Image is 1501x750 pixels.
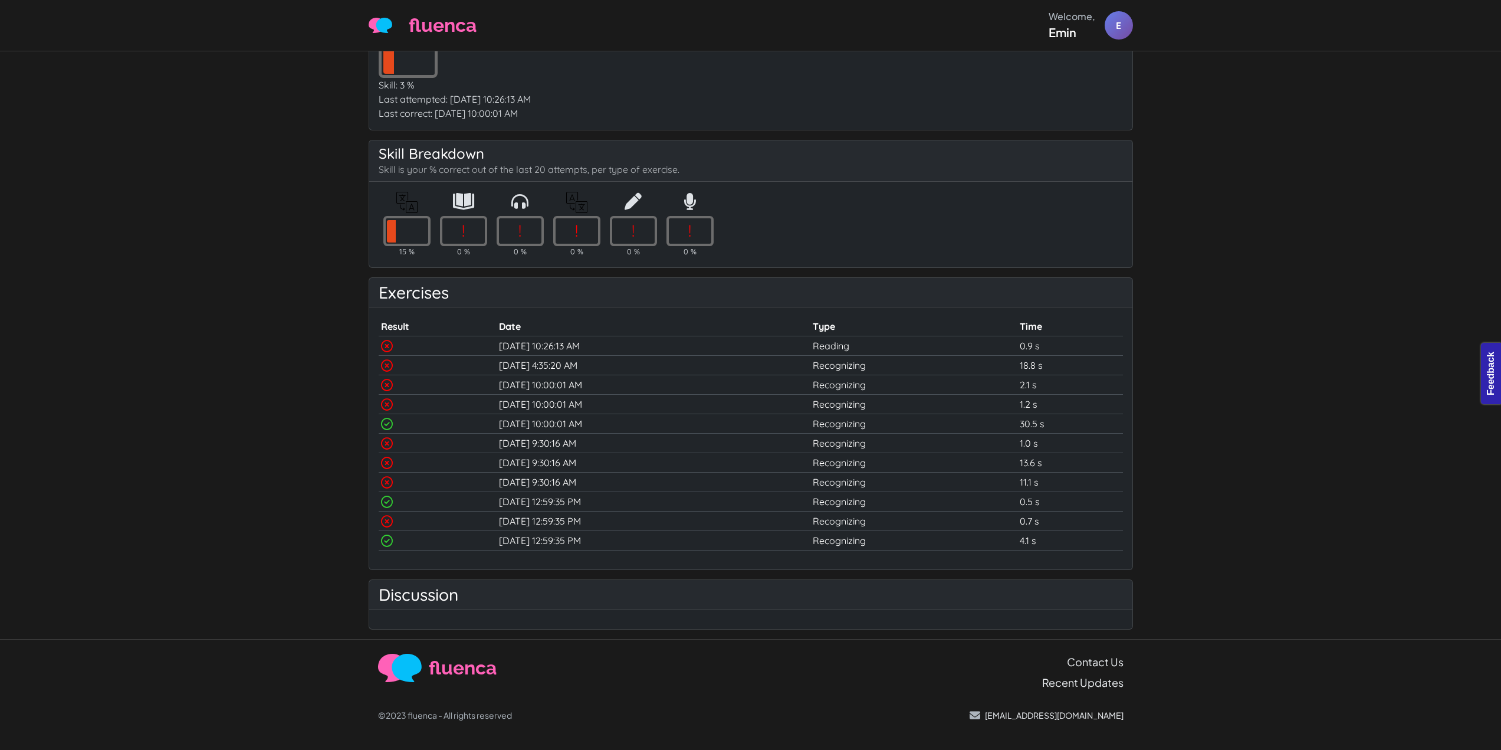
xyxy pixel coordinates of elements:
div: 0 % [610,216,657,246]
td: Recognizing [810,512,1017,531]
td: 1.2 s [1017,395,1123,414]
td: 11.1 s [1017,473,1123,492]
td: 0 % [605,246,662,257]
td: [DATE] 9:30:16 AM [497,434,811,453]
td: Recognizing [810,434,1017,453]
td: [DATE] 12:59:35 PM [497,512,811,531]
div: 0 % [666,216,714,246]
span: ! [442,218,485,243]
td: Recognizing [810,453,1017,473]
td: 0.7 s [1017,512,1123,531]
div: Last correct: [DATE] 10:00:01 AM [379,106,1123,120]
td: 2.1 s [1017,375,1123,395]
th: Type [810,317,1017,336]
span: fluenca [429,654,497,682]
td: [DATE] 9:30:16 AM [497,473,811,492]
th: Reading [435,191,492,216]
a: Recent Updates [1042,674,1124,690]
div: 0 % [553,216,600,246]
span: ! [612,218,655,243]
td: [DATE] 9:30:16 AM [497,453,811,473]
th: Listening [492,191,548,216]
td: 0 % [435,246,492,257]
td: 0 % [548,246,605,257]
th: Translating [548,191,605,216]
th: Time [1017,317,1123,336]
td: [DATE] 12:59:35 PM [497,531,811,551]
th: Speaking [662,191,718,216]
span: ! [556,218,598,243]
th: Writing [605,191,662,216]
td: Reading [810,336,1017,356]
p: ©2023 fluenca - All rights reserved [378,709,512,722]
td: Recognizing [810,473,1017,492]
p: [EMAIL_ADDRESS][DOMAIN_NAME] [985,709,1124,722]
div: Emin [1049,24,1095,41]
th: Result [379,317,497,336]
img: translation-inverted-icon.png [566,192,587,213]
td: Recognizing [810,375,1017,395]
td: 13.6 s [1017,453,1123,473]
div: 0 % [497,216,544,246]
div: 3 % [379,40,438,78]
h4: Skill Breakdown [379,145,1123,162]
button: Feedback [6,4,67,24]
div: Last attempted: [DATE] 10:26:13 AM [379,92,1123,106]
td: [DATE] 10:00:01 AM [497,414,811,434]
td: 0.5 s [1017,492,1123,512]
td: [DATE] 10:00:01 AM [497,395,811,414]
td: Recognizing [810,356,1017,375]
td: 15 % [379,246,435,257]
div: 0 % [440,216,487,246]
span: ! [499,218,541,243]
h3: Discussion [379,585,1123,605]
td: [DATE] 10:00:01 AM [497,375,811,395]
td: Recognizing [810,531,1017,551]
td: 0.9 s [1017,336,1123,356]
td: 4.1 s [1017,531,1123,551]
div: Welcome, [1049,9,1095,24]
td: Recognizing [810,492,1017,512]
div: E [1105,11,1133,40]
span: ! [669,218,711,243]
p: Skill is your % correct out of the last 20 attempts, per type of exercise. [379,162,1123,176]
div: Skill: 3 % [379,78,1123,92]
td: 0 % [492,246,548,257]
a: Contact Us [1067,654,1124,670]
td: [DATE] 10:26:13 AM [497,336,811,356]
td: 0 % [662,246,718,257]
td: Recognizing [810,414,1017,434]
td: 1.0 s [1017,434,1123,453]
h3: Exercises [379,283,1123,303]
td: 30.5 s [1017,414,1123,434]
a: [EMAIL_ADDRESS][DOMAIN_NAME] [970,709,1124,722]
td: [DATE] 4:35:20 AM [497,356,811,375]
td: Recognizing [810,395,1017,414]
th: Date [497,317,811,336]
iframe: Ybug feedback widget [1477,340,1501,410]
img: translation-icon.png [396,192,418,213]
td: [DATE] 12:59:35 PM [497,492,811,512]
div: 15 % [383,216,431,246]
th: Recognizing [379,191,435,216]
td: 18.8 s [1017,356,1123,375]
span: fluenca [409,11,477,40]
